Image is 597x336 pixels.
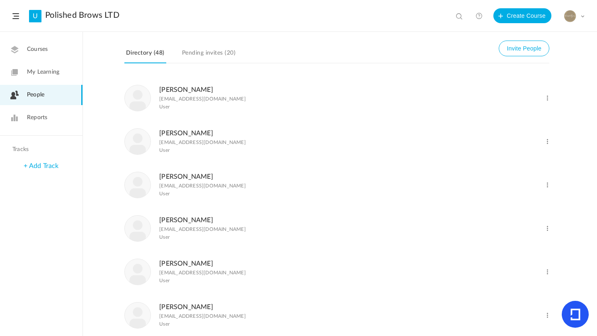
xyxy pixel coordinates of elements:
img: user-image.png [125,172,150,198]
span: User [159,321,170,327]
a: [PERSON_NAME] [159,260,213,267]
a: Polished Brows LTD [45,10,119,20]
p: [EMAIL_ADDRESS][DOMAIN_NAME] [159,139,246,145]
p: [EMAIL_ADDRESS][DOMAIN_NAME] [159,270,246,276]
button: Invite People [499,41,549,56]
a: [PERSON_NAME] [159,304,213,310]
button: Create Course [493,8,551,23]
img: user-image.png [125,129,150,154]
span: User [159,234,170,240]
img: user-image.png [125,85,150,111]
a: [PERSON_NAME] [159,217,213,223]
a: [PERSON_NAME] [159,86,213,93]
h4: Tracks [12,146,68,153]
img: user-image.png [125,302,150,328]
span: User [159,191,170,197]
p: [EMAIL_ADDRESS][DOMAIN_NAME] [159,96,246,102]
a: Pending invites (20) [180,48,237,63]
span: My Learning [27,68,59,77]
span: Courses [27,45,48,54]
span: People [27,91,44,99]
a: U [29,10,41,22]
a: + Add Track [24,163,58,169]
p: [EMAIL_ADDRESS][DOMAIN_NAME] [159,313,246,319]
p: [EMAIL_ADDRESS][DOMAIN_NAME] [159,226,246,232]
a: [PERSON_NAME] [159,173,213,180]
span: User [159,104,170,110]
img: user-image.png [125,216,150,241]
p: [EMAIL_ADDRESS][DOMAIN_NAME] [159,183,246,189]
a: [PERSON_NAME] [159,130,213,137]
a: Directory (48) [124,48,166,63]
span: User [159,278,170,283]
img: 617fe505-c459-451e-be24-f11bddb9b696.PNG [564,10,576,22]
span: User [159,147,170,153]
img: user-image.png [125,259,150,285]
span: Reports [27,113,47,122]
